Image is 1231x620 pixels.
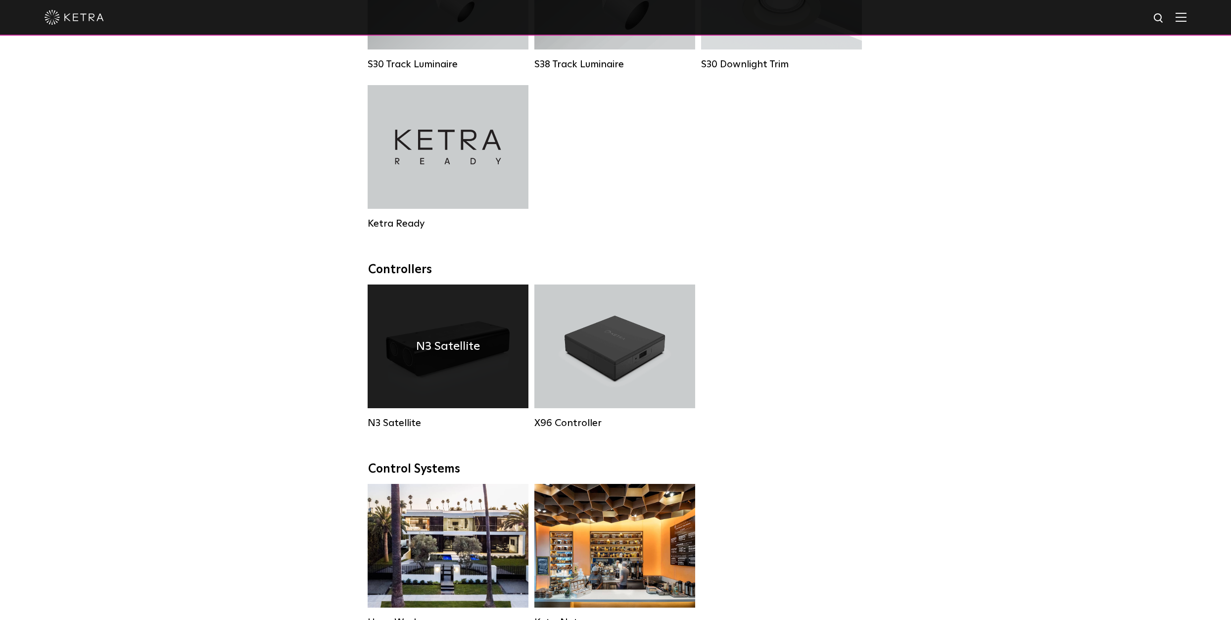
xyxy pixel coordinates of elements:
[368,218,528,230] div: Ketra Ready
[368,58,528,70] div: S30 Track Luminaire
[45,10,104,25] img: ketra-logo-2019-white
[368,85,528,230] a: Ketra Ready Ketra Ready
[368,263,863,277] div: Controllers
[1153,12,1165,25] img: search icon
[368,285,528,429] a: N3 Satellite N3 Satellite
[534,285,695,429] a: X96 Controller X96 Controller
[368,462,863,477] div: Control Systems
[534,58,695,70] div: S38 Track Luminaire
[534,417,695,429] div: X96 Controller
[416,337,480,356] h4: N3 Satellite
[1176,12,1186,22] img: Hamburger%20Nav.svg
[368,417,528,429] div: N3 Satellite
[701,58,862,70] div: S30 Downlight Trim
